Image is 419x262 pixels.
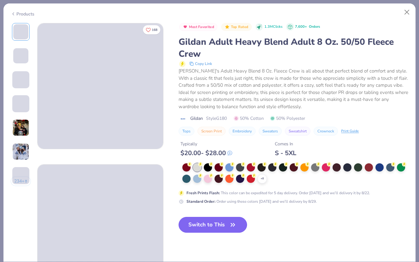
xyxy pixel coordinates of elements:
[179,127,194,136] button: Tops
[264,24,282,30] span: 1.3M Clicks
[341,129,359,134] div: Print Guide
[179,23,217,31] button: Badge Button
[206,115,227,122] span: Style G180
[179,36,408,60] div: Gildan Adult Heavy Blend Adult 8 Oz. 50/50 Fleece Crew
[12,112,13,129] img: User generated content
[12,143,29,160] img: User generated content
[314,127,338,136] button: Crewneck
[179,116,187,121] img: brand logo
[285,127,310,136] button: Sweatshirt
[187,60,214,67] button: copy to clipboard
[295,24,320,30] div: 7,600+
[179,67,408,110] div: [PERSON_NAME]'s Adult Heavy Blend 8 Oz. Fleece Crew is all about that perfect blend of comfort an...
[143,25,160,34] button: Like
[189,25,214,29] span: Most Favorited
[11,11,34,17] div: Products
[180,149,232,157] div: $ 20.00 - $ 28.00
[270,115,305,122] span: 50% Polyester
[186,199,215,204] strong: Standard Order :
[12,88,13,105] img: User generated content
[275,141,296,147] div: Comes In
[179,217,247,233] button: Switch to This
[275,149,296,157] div: S - 5XL
[152,28,157,32] span: 168
[186,190,370,196] div: This color can be expedited for 5 day delivery. Order [DATE] and we’ll delivery it by 8/22.
[261,177,264,181] span: + 8
[186,199,317,204] div: Order using these colors [DATE] and we’ll delivery by 8/29.
[12,184,13,201] img: User generated content
[225,24,230,29] img: Top Rated sort
[401,6,413,18] button: Close
[190,115,203,122] span: Gildan
[259,127,282,136] button: Sweaters
[231,25,249,29] span: Top Rated
[234,115,264,122] span: 50% Cotton
[229,127,256,136] button: Embroidery
[221,23,251,31] button: Badge Button
[198,127,226,136] button: Screen Print
[186,190,220,195] strong: Fresh Prints Flash :
[12,119,29,136] img: User generated content
[11,177,31,186] button: 234+
[180,141,232,147] div: Typically
[183,24,188,29] img: Most Favorited sort
[309,24,320,29] span: Orders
